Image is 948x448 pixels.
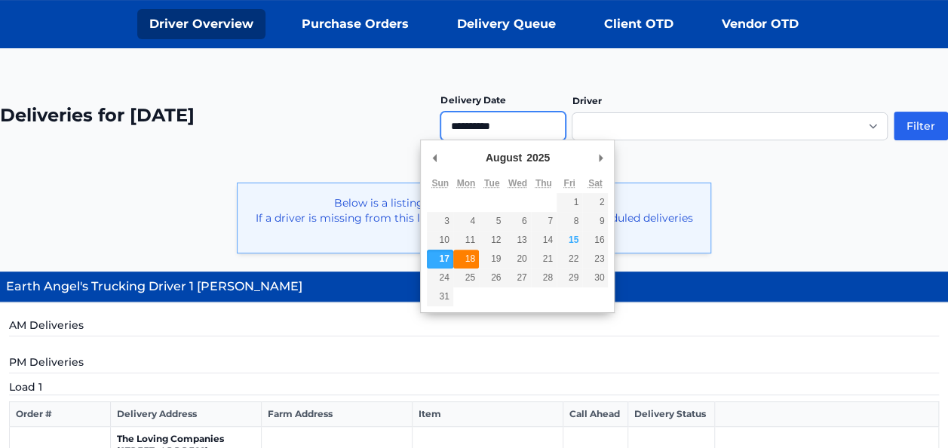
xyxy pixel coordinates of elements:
button: 12 [479,231,505,250]
button: 20 [505,250,530,268]
button: 6 [505,212,530,231]
label: Delivery Date [440,94,505,106]
h5: Load 1 [9,379,939,395]
button: Previous Month [427,146,442,169]
button: 7 [531,212,557,231]
button: 27 [505,268,530,287]
div: 2025 [524,146,552,169]
button: 30 [582,268,608,287]
th: Item [412,402,563,427]
a: Driver Overview [137,9,265,39]
th: Farm Address [261,402,412,427]
button: Filter [894,112,948,140]
a: Purchase Orders [290,9,421,39]
button: 16 [582,231,608,250]
button: 14 [531,231,557,250]
p: The Loving Companies [117,433,255,445]
button: 18 [453,250,479,268]
button: 1 [557,193,582,212]
h5: PM Deliveries [9,354,939,373]
th: Call Ahead [563,402,627,427]
button: 9 [582,212,608,231]
button: 31 [427,287,453,306]
abbr: Wednesday [508,178,527,189]
button: 4 [453,212,479,231]
abbr: Tuesday [484,178,499,189]
a: Client OTD [592,9,686,39]
p: Below is a listing of drivers with deliveries for [DATE]. If a driver is missing from this list -... [250,195,698,241]
button: Next Month [593,146,608,169]
a: Delivery Queue [445,9,568,39]
button: 22 [557,250,582,268]
abbr: Thursday [535,178,552,189]
abbr: Saturday [588,178,603,189]
abbr: Friday [563,178,575,189]
button: 26 [479,268,505,287]
label: Driver [572,95,601,106]
button: 2 [582,193,608,212]
th: Delivery Status [627,402,714,427]
button: 28 [531,268,557,287]
button: 17 [427,250,453,268]
th: Order # [10,402,111,427]
div: August [483,146,524,169]
button: 23 [582,250,608,268]
button: 13 [505,231,530,250]
button: 24 [427,268,453,287]
button: 29 [557,268,582,287]
h5: AM Deliveries [9,318,939,336]
button: 10 [427,231,453,250]
button: 21 [531,250,557,268]
button: 25 [453,268,479,287]
a: Vendor OTD [710,9,811,39]
button: 15 [557,231,582,250]
button: 19 [479,250,505,268]
abbr: Sunday [431,178,449,189]
button: 8 [557,212,582,231]
abbr: Monday [457,178,476,189]
button: 5 [479,212,505,231]
button: 11 [453,231,479,250]
input: Use the arrow keys to pick a date [440,112,566,140]
th: Delivery Address [110,402,261,427]
button: 3 [427,212,453,231]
